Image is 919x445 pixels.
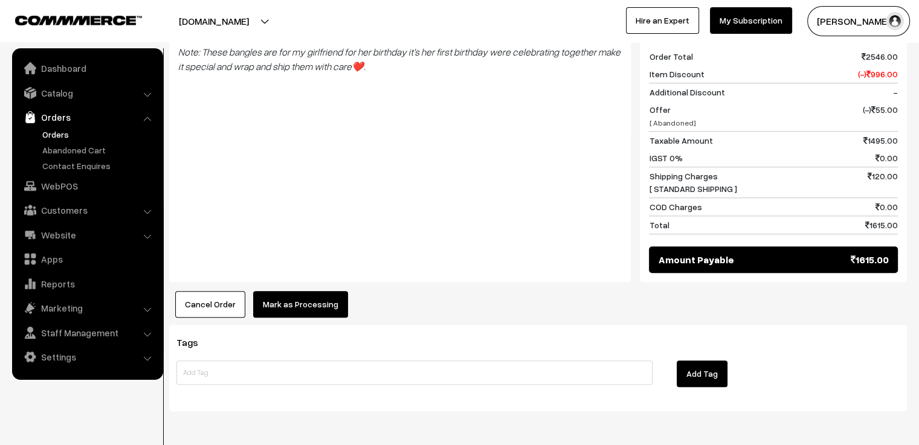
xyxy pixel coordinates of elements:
[865,219,898,231] span: 1615.00
[875,200,898,213] span: 0.00
[39,159,159,172] a: Contact Enquires
[15,273,159,295] a: Reports
[862,50,898,63] span: 2546.00
[851,252,889,267] span: 1615.00
[649,219,669,231] span: Total
[137,6,291,36] button: [DOMAIN_NAME]
[863,103,898,129] span: (-) 55.00
[649,118,695,127] span: [ Abandoned]
[15,16,142,25] img: COMMMERCE
[15,199,159,221] a: Customers
[677,360,727,387] button: Add Tag
[658,252,734,267] span: Amount Payable
[649,200,701,213] span: COD Charges
[176,336,213,348] span: Tags
[253,291,348,318] button: Mark as Processing
[863,134,898,147] span: 1495.00
[15,346,159,368] a: Settings
[39,144,159,156] a: Abandoned Cart
[649,103,695,129] span: Offer
[893,86,898,98] span: -
[649,50,692,63] span: Order Total
[15,175,159,197] a: WebPOS
[15,57,159,79] a: Dashboard
[39,128,159,141] a: Orders
[15,224,159,246] a: Website
[175,291,245,318] button: Cancel Order
[15,12,121,27] a: COMMMERCE
[649,86,724,98] span: Additional Discount
[710,7,792,34] a: My Subscription
[15,82,159,104] a: Catalog
[875,152,898,164] span: 0.00
[15,297,159,319] a: Marketing
[15,322,159,344] a: Staff Management
[178,45,622,74] blockquote: Note: These bangles are for my girlfriend for her birthday it's her first birthday were celebrati...
[858,68,898,80] span: (-) 996.00
[649,68,704,80] span: Item Discount
[649,170,737,195] span: Shipping Charges [ STANDARD SHIPPING ]
[649,152,682,164] span: IGST 0%
[15,106,159,128] a: Orders
[649,134,712,147] span: Taxable Amount
[886,12,904,30] img: user
[807,6,910,36] button: [PERSON_NAME] C
[626,7,699,34] a: Hire an Expert
[176,360,653,385] input: Add Tag
[15,248,159,270] a: Apps
[868,170,898,195] span: 120.00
